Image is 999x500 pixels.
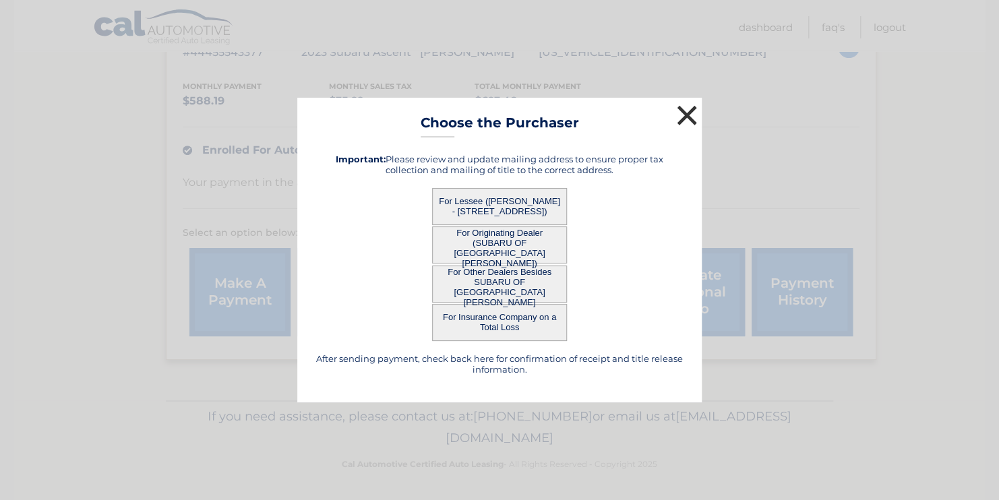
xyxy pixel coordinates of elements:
h5: After sending payment, check back here for confirmation of receipt and title release information. [314,353,685,375]
button: For Originating Dealer (SUBARU OF [GEOGRAPHIC_DATA][PERSON_NAME]) [432,226,567,263]
h5: Please review and update mailing address to ensure proper tax collection and mailing of title to ... [314,154,685,175]
h3: Choose the Purchaser [421,115,579,138]
button: × [673,102,700,129]
button: For Other Dealers Besides SUBARU OF [GEOGRAPHIC_DATA][PERSON_NAME] [432,265,567,303]
strong: Important: [336,154,386,164]
button: For Insurance Company on a Total Loss [432,304,567,341]
button: For Lessee ([PERSON_NAME] - [STREET_ADDRESS]) [432,188,567,225]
